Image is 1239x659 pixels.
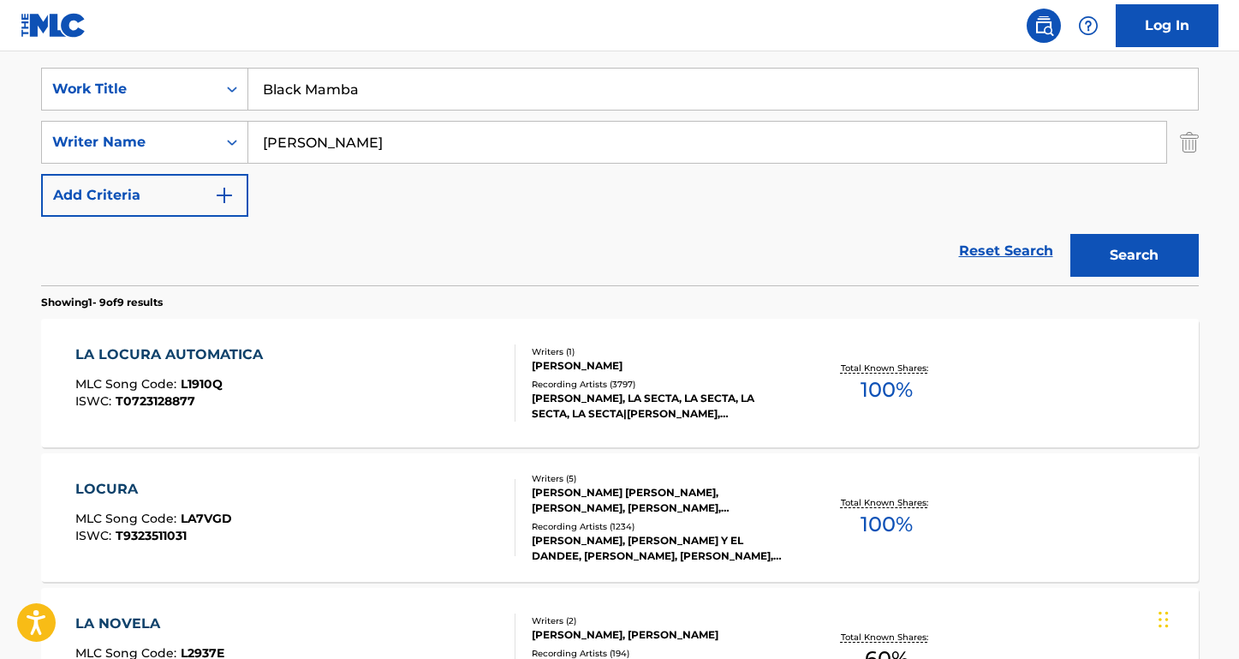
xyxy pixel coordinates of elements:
[75,614,224,634] div: LA NOVELA
[1180,121,1199,164] img: Delete Criterion
[41,68,1199,285] form: Search Form
[1153,577,1239,659] div: Widget de chat
[841,496,932,509] p: Total Known Shares:
[75,511,181,526] span: MLC Song Code :
[532,533,790,564] div: [PERSON_NAME], [PERSON_NAME] Y EL DANDEE, [PERSON_NAME], [PERSON_NAME], [PERSON_NAME] Y EL DANDEE...
[75,376,181,392] span: MLC Song Code :
[1070,234,1199,277] button: Search
[75,344,271,365] div: LA LOCURA AUTOMATICA
[1033,15,1054,36] img: search
[861,374,913,405] span: 100 %
[532,520,790,533] div: Recording Artists ( 1234 )
[181,376,223,392] span: L1910Q
[532,485,790,516] div: [PERSON_NAME] [PERSON_NAME], [PERSON_NAME], [PERSON_NAME], [PERSON_NAME]
[861,509,913,540] span: 100 %
[21,13,86,38] img: MLC Logo
[841,631,932,644] p: Total Known Shares:
[116,393,195,409] span: T0723128877
[532,627,790,643] div: [PERSON_NAME], [PERSON_NAME]
[214,185,235,206] img: 9d2ae6d4665cec9f34b9.svg
[1159,594,1169,645] div: Glisser
[950,232,1062,270] a: Reset Search
[75,393,116,409] span: ISWC :
[52,79,206,99] div: Work Title
[532,358,790,374] div: [PERSON_NAME]
[1027,9,1061,43] a: Public Search
[75,528,116,543] span: ISWC :
[1078,15,1099,36] img: help
[181,511,232,526] span: LA7VGD
[75,479,232,500] div: LOCURA
[532,345,790,358] div: Writers ( 1 )
[532,378,790,391] div: Recording Artists ( 3797 )
[532,391,790,422] div: [PERSON_NAME], LA SECTA, LA SECTA, LA SECTA, LA SECTA|[PERSON_NAME], [PERSON_NAME]
[41,453,1199,582] a: LOCURAMLC Song Code:LA7VGDISWC:T9323511031Writers (5)[PERSON_NAME] [PERSON_NAME], [PERSON_NAME], ...
[52,132,206,153] div: Writer Name
[841,362,932,374] p: Total Known Shares:
[532,472,790,485] div: Writers ( 5 )
[1116,4,1218,47] a: Log In
[116,528,187,543] span: T9323511031
[41,319,1199,447] a: LA LOCURA AUTOMATICAMLC Song Code:L1910QISWC:T0723128877Writers (1)[PERSON_NAME]Recording Artists...
[1153,577,1239,659] iframe: Chat Widget
[1071,9,1105,43] div: Help
[532,614,790,627] div: Writers ( 2 )
[41,295,163,310] p: Showing 1 - 9 of 9 results
[41,174,248,217] button: Add Criteria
